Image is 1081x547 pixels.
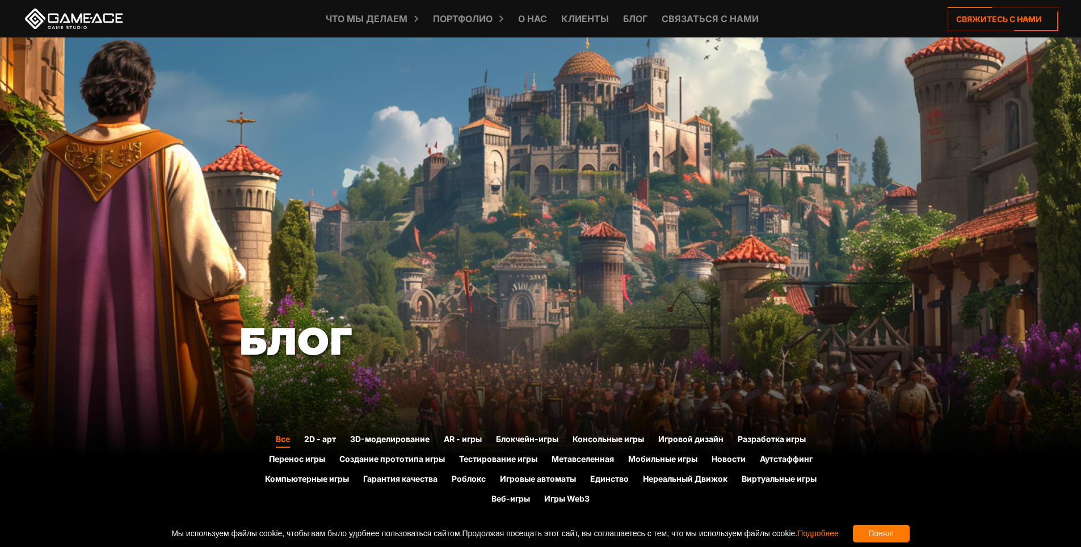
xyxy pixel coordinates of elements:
a: Гарантия качества [363,473,438,487]
ya-tr-span: Блог [239,318,352,364]
ya-tr-span: Мобильные игры [628,454,697,464]
a: Создание прототипа игры [339,453,445,468]
a: Подробнее [797,529,839,538]
a: Роблокс [452,473,486,487]
a: Нереальный Движок [643,473,727,487]
ya-tr-span: Все [276,434,290,444]
ya-tr-span: Игры Web3 [544,494,590,503]
ya-tr-span: Веб-игры [491,494,530,503]
a: Тестирование игры [459,453,537,468]
ya-tr-span: Клиенты [561,13,609,24]
a: Все [276,433,290,448]
a: Игровой дизайн [658,433,724,448]
a: Свяжитесь с нами [948,7,1058,31]
ya-tr-span: Новости [712,454,746,464]
a: Виртуальные игры [742,473,817,487]
a: Аутстаффинг [760,453,813,468]
a: AR - игры [444,433,482,448]
ya-tr-span: Единство [590,474,629,483]
a: Единство [590,473,629,487]
ya-tr-span: Создание прототипа игры [339,454,445,464]
ya-tr-span: Игровые автоматы [500,474,576,483]
ya-tr-span: Портфолио [433,13,493,24]
ya-tr-span: Мы используем файлы cookie, чтобы вам было удобнее пользоваться сайтом. [171,529,462,538]
ya-tr-span: Блокчейн-игры [496,434,558,444]
ya-tr-span: 3D-моделирование [350,434,430,444]
ya-tr-span: Виртуальные игры [742,474,817,483]
ya-tr-span: AR - игры [444,434,482,444]
ya-tr-span: 2D - арт [304,434,336,444]
ya-tr-span: О нас [518,13,547,24]
ya-tr-span: Гарантия качества [363,474,438,483]
a: Консольные игры [573,433,644,448]
ya-tr-span: Аутстаффинг [760,454,813,464]
ya-tr-span: Блог [623,13,647,24]
a: Блокчейн-игры [496,433,558,448]
a: 3D-моделирование [350,433,430,448]
ya-tr-span: Игровой дизайн [658,434,724,444]
ya-tr-span: Роблокс [452,474,486,483]
ya-tr-span: Разработка игры [738,434,806,444]
ya-tr-span: Продолжая посещать этот сайт, вы соглашаетесь с тем, что мы используем файлы cookie. [462,529,797,538]
ya-tr-span: Консольные игры [573,434,644,444]
a: Перенос игры [269,453,325,468]
a: Игровые автоматы [500,473,576,487]
a: Разработка игры [738,433,806,448]
a: 2D - арт [304,433,336,448]
a: Метавселенная [552,453,614,468]
ya-tr-span: Перенос игры [269,454,325,464]
ya-tr-span: Тестирование игры [459,454,537,464]
ya-tr-span: Нереальный Движок [643,474,727,483]
a: Мобильные игры [628,453,697,468]
ya-tr-span: Понял! [868,529,894,538]
ya-tr-span: Компьютерные игры [265,474,349,483]
ya-tr-span: Связаться с нами [662,13,759,24]
a: Веб-игры [491,493,530,507]
a: Игры Web3 [544,493,590,507]
ya-tr-span: Что мы делаем [326,13,407,24]
a: Компьютерные игры [265,473,349,487]
ya-tr-span: Метавселенная [552,454,614,464]
a: Новости [712,453,746,468]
